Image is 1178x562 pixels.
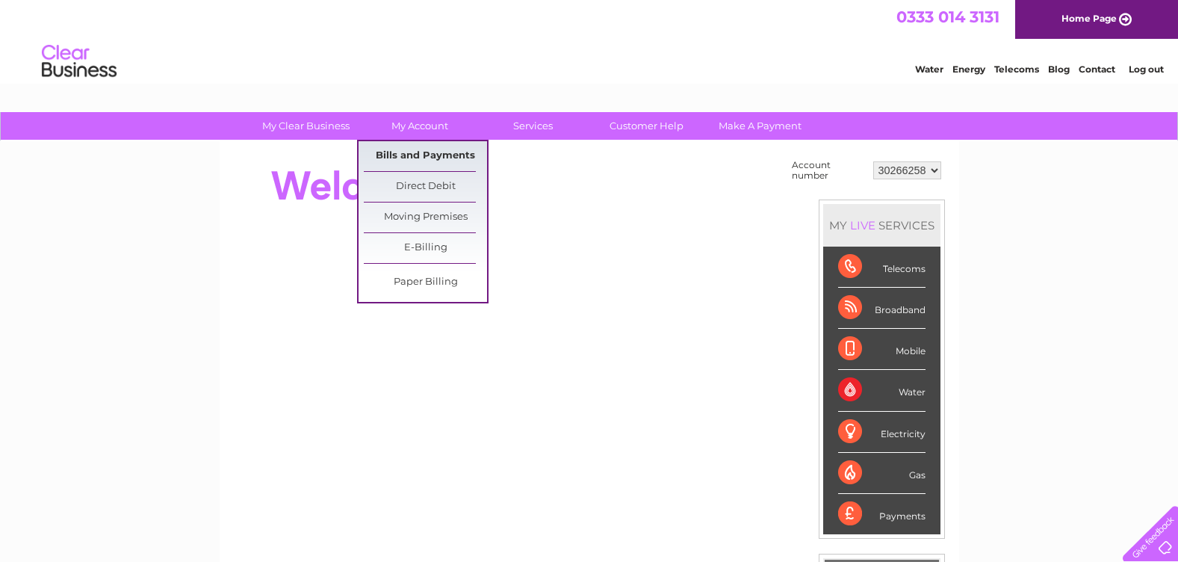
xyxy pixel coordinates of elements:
[1129,64,1164,75] a: Log out
[788,156,869,185] td: Account number
[358,112,481,140] a: My Account
[237,8,943,72] div: Clear Business is a trading name of Verastar Limited (registered in [GEOGRAPHIC_DATA] No. 3667643...
[838,494,926,534] div: Payments
[838,288,926,329] div: Broadband
[244,112,368,140] a: My Clear Business
[364,203,487,232] a: Moving Premises
[847,218,878,232] div: LIVE
[1079,64,1115,75] a: Contact
[41,39,117,84] img: logo.png
[364,172,487,202] a: Direct Debit
[364,268,487,297] a: Paper Billing
[896,7,999,26] a: 0333 014 3131
[952,64,985,75] a: Energy
[994,64,1039,75] a: Telecoms
[838,329,926,370] div: Mobile
[585,112,708,140] a: Customer Help
[838,412,926,453] div: Electricity
[698,112,822,140] a: Make A Payment
[838,370,926,411] div: Water
[364,141,487,171] a: Bills and Payments
[1048,64,1070,75] a: Blog
[838,453,926,494] div: Gas
[471,112,595,140] a: Services
[838,247,926,288] div: Telecoms
[823,204,940,247] div: MY SERVICES
[915,64,943,75] a: Water
[364,233,487,263] a: E-Billing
